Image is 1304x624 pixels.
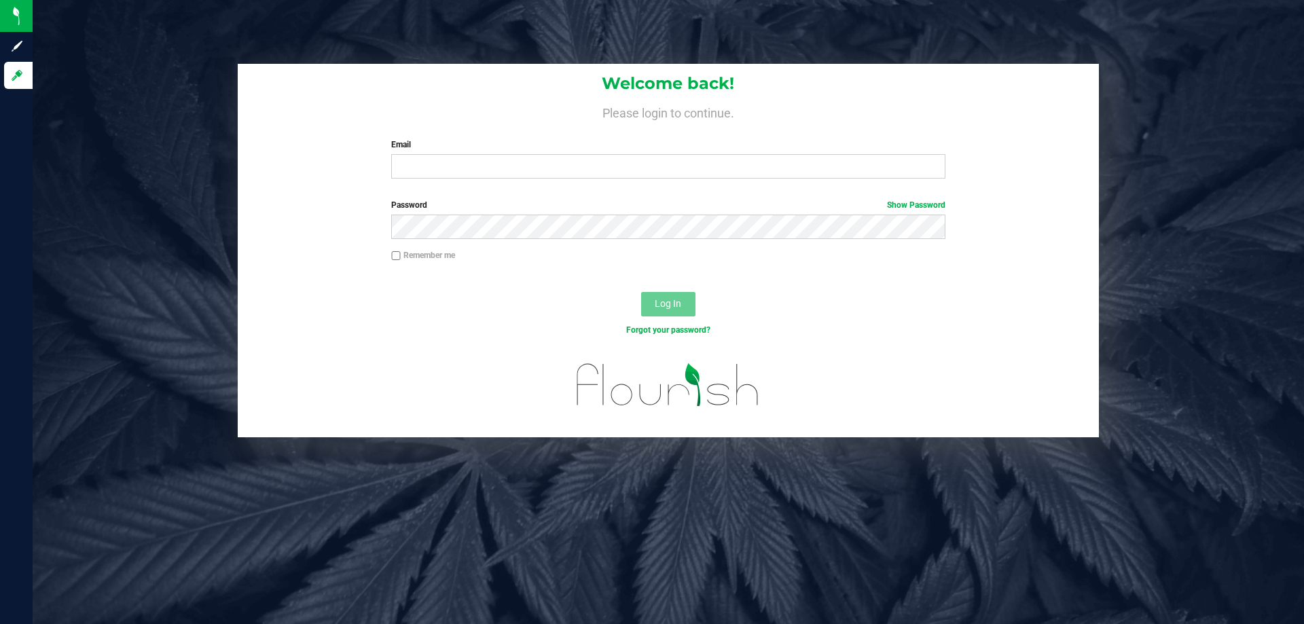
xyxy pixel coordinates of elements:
[641,292,695,316] button: Log In
[391,200,427,210] span: Password
[626,325,710,335] a: Forgot your password?
[391,249,455,261] label: Remember me
[391,251,401,261] input: Remember me
[560,350,776,420] img: flourish_logo.svg
[10,39,24,53] inline-svg: Sign up
[10,69,24,82] inline-svg: Log in
[655,298,681,309] span: Log In
[238,103,1099,120] h4: Please login to continue.
[887,200,945,210] a: Show Password
[391,139,945,151] label: Email
[238,75,1099,92] h1: Welcome back!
